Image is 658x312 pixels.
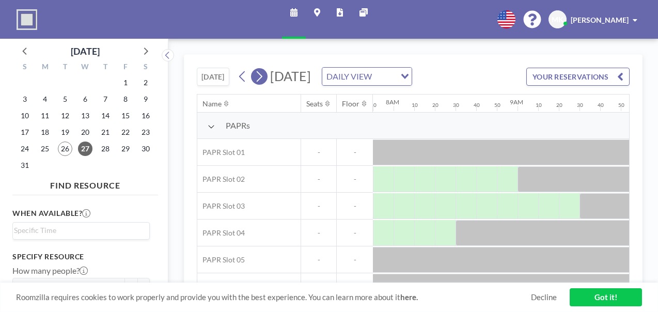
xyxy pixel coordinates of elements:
[115,61,135,74] div: F
[197,68,229,86] button: [DATE]
[125,278,137,295] button: -
[324,70,374,83] span: DAILY VIEW
[342,99,359,108] div: Floor
[18,108,32,123] span: Sunday, August 10, 2025
[202,99,222,108] div: Name
[400,292,418,302] a: here.
[55,61,75,74] div: T
[118,92,133,106] span: Friday, August 8, 2025
[306,99,323,108] div: Seats
[14,225,144,236] input: Search for option
[301,228,336,238] span: -
[526,68,630,86] button: YOUR RESERVATIONS
[18,125,32,139] span: Sunday, August 17, 2025
[375,70,395,83] input: Search for option
[16,292,531,302] span: Roomzilla requires cookies to work properly and provide you with the best experience. You can lea...
[510,98,523,106] div: 9AM
[98,125,113,139] span: Thursday, August 21, 2025
[197,228,245,238] span: PAPR Slot 04
[386,98,399,106] div: 8AM
[301,201,336,211] span: -
[552,15,563,24] span: MK
[337,201,373,211] span: -
[18,158,32,173] span: Sunday, August 31, 2025
[226,120,250,131] span: PAPRs
[270,68,311,84] span: [DATE]
[301,282,336,291] span: -
[571,15,629,24] span: [PERSON_NAME]
[570,288,642,306] a: Got it!
[197,255,245,264] span: PAPR Slot 05
[197,282,245,291] span: PAPR Slot 06
[18,142,32,156] span: Sunday, August 24, 2025
[58,125,72,139] span: Tuesday, August 19, 2025
[118,75,133,90] span: Friday, August 1, 2025
[38,142,52,156] span: Monday, August 25, 2025
[78,108,92,123] span: Wednesday, August 13, 2025
[12,176,158,191] h4: FIND RESOURCE
[618,102,624,108] div: 50
[138,142,153,156] span: Saturday, August 30, 2025
[98,142,113,156] span: Thursday, August 28, 2025
[13,223,149,238] div: Search for option
[78,142,92,156] span: Wednesday, August 27, 2025
[118,142,133,156] span: Friday, August 29, 2025
[98,92,113,106] span: Thursday, August 7, 2025
[75,61,96,74] div: W
[38,108,52,123] span: Monday, August 11, 2025
[138,75,153,90] span: Saturday, August 2, 2025
[337,175,373,184] span: -
[15,61,35,74] div: S
[337,255,373,264] span: -
[12,252,150,261] h3: Specify resource
[453,102,459,108] div: 30
[12,266,88,276] label: How many people?
[95,61,115,74] div: T
[301,148,336,157] span: -
[38,125,52,139] span: Monday, August 18, 2025
[58,108,72,123] span: Tuesday, August 12, 2025
[197,201,245,211] span: PAPR Slot 03
[197,175,245,184] span: PAPR Slot 02
[58,142,72,156] span: Tuesday, August 26, 2025
[337,228,373,238] span: -
[78,125,92,139] span: Wednesday, August 20, 2025
[337,148,373,157] span: -
[138,92,153,106] span: Saturday, August 9, 2025
[78,92,92,106] span: Wednesday, August 6, 2025
[118,125,133,139] span: Friday, August 22, 2025
[577,102,583,108] div: 30
[531,292,557,302] a: Decline
[138,108,153,123] span: Saturday, August 16, 2025
[35,61,55,74] div: M
[98,108,113,123] span: Thursday, August 14, 2025
[598,102,604,108] div: 40
[412,102,418,108] div: 10
[494,102,500,108] div: 50
[322,68,412,85] div: Search for option
[135,61,155,74] div: S
[18,92,32,106] span: Sunday, August 3, 2025
[536,102,542,108] div: 10
[301,175,336,184] span: -
[138,125,153,139] span: Saturday, August 23, 2025
[432,102,438,108] div: 20
[301,255,336,264] span: -
[38,92,52,106] span: Monday, August 4, 2025
[17,9,37,30] img: organization-logo
[197,148,245,157] span: PAPR Slot 01
[337,282,373,291] span: -
[71,44,100,58] div: [DATE]
[556,102,562,108] div: 20
[58,92,72,106] span: Tuesday, August 5, 2025
[137,278,150,295] button: +
[370,102,377,108] div: 50
[118,108,133,123] span: Friday, August 15, 2025
[474,102,480,108] div: 40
